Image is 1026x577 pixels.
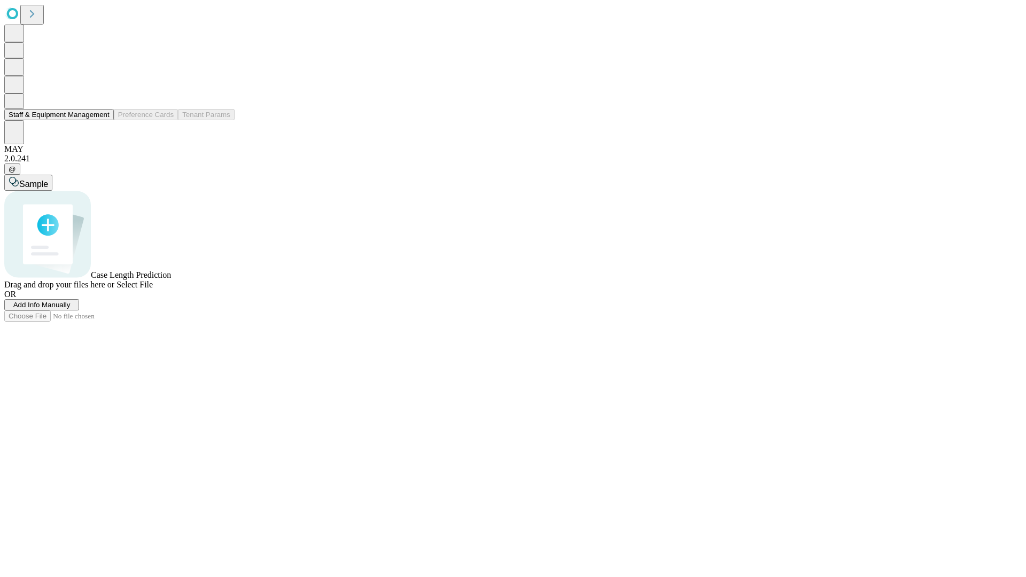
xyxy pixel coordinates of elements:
button: Preference Cards [114,109,178,120]
button: Tenant Params [178,109,235,120]
span: Sample [19,180,48,189]
span: Add Info Manually [13,301,71,309]
span: Select File [116,280,153,289]
button: @ [4,163,20,175]
button: Staff & Equipment Management [4,109,114,120]
div: 2.0.241 [4,154,1022,163]
span: Case Length Prediction [91,270,171,279]
div: MAY [4,144,1022,154]
span: OR [4,290,16,299]
button: Add Info Manually [4,299,79,310]
span: @ [9,165,16,173]
span: Drag and drop your files here or [4,280,114,289]
button: Sample [4,175,52,191]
